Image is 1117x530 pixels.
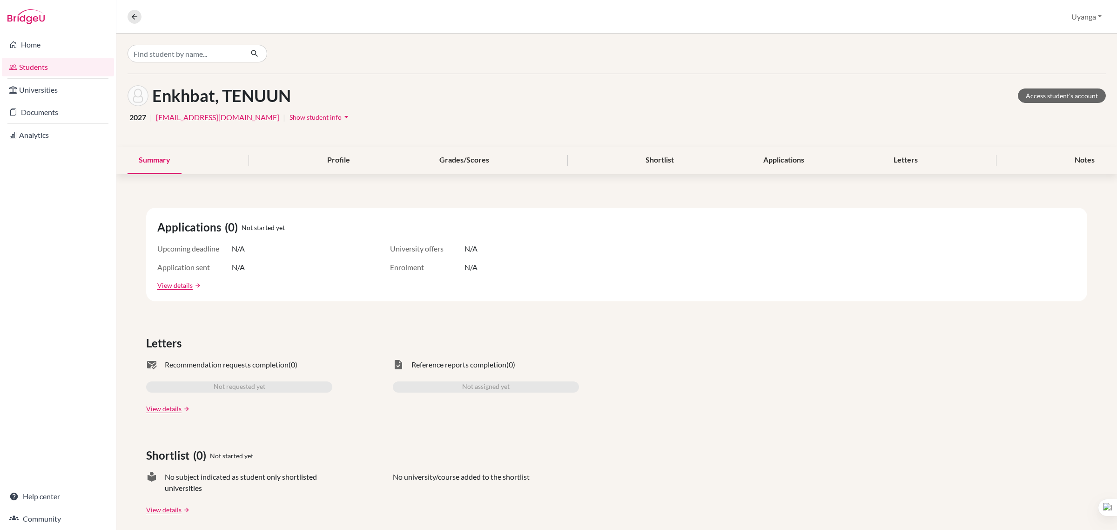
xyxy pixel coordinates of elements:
[165,471,332,494] span: No subject indicated as student only shortlisted universities
[165,359,289,370] span: Recommendation requests completion
[2,510,114,528] a: Community
[157,219,225,236] span: Applications
[146,505,182,515] a: View details
[152,86,291,106] h1: Enkhbat, TENUUN
[464,243,478,254] span: N/A
[157,262,232,273] span: Application sent
[289,113,342,121] span: Show student info
[2,126,114,144] a: Analytics
[390,262,464,273] span: Enrolment
[1018,88,1106,103] a: Access student's account
[464,262,478,273] span: N/A
[1067,8,1106,26] button: Uyanga
[129,112,146,123] span: 2027
[146,471,157,494] span: local_library
[289,359,297,370] span: (0)
[7,9,45,24] img: Bridge-U
[146,404,182,414] a: View details
[156,112,279,123] a: [EMAIL_ADDRESS][DOMAIN_NAME]
[2,81,114,99] a: Universities
[128,45,243,62] input: Find student by name...
[232,243,245,254] span: N/A
[1063,147,1106,174] div: Notes
[225,219,242,236] span: (0)
[146,447,193,464] span: Shortlist
[146,359,157,370] span: mark_email_read
[210,451,253,461] span: Not started yet
[882,147,929,174] div: Letters
[342,112,351,122] i: arrow_drop_down
[182,406,190,412] a: arrow_forward
[157,243,232,254] span: Upcoming deadline
[428,147,500,174] div: Grades/Scores
[193,447,210,464] span: (0)
[506,359,515,370] span: (0)
[232,262,245,273] span: N/A
[283,112,285,123] span: |
[393,471,530,494] p: No university/course added to the shortlist
[393,359,404,370] span: task
[462,381,510,393] span: Not assigned yet
[2,487,114,506] a: Help center
[289,110,351,124] button: Show student infoarrow_drop_down
[2,103,114,122] a: Documents
[390,243,464,254] span: University offers
[2,58,114,76] a: Students
[128,147,182,174] div: Summary
[411,359,506,370] span: Reference reports completion
[157,280,193,290] a: View details
[752,147,815,174] div: Applications
[182,507,190,513] a: arrow_forward
[146,335,185,352] span: Letters
[242,223,285,232] span: Not started yet
[193,282,201,289] a: arrow_forward
[2,35,114,54] a: Home
[316,147,361,174] div: Profile
[634,147,685,174] div: Shortlist
[150,112,152,123] span: |
[214,381,265,393] span: Not requested yet
[128,85,148,106] img: TENUUN Enkhbat's avatar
